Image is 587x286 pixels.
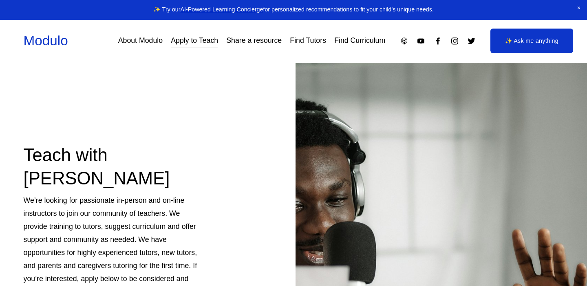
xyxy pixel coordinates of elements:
a: Modulo [24,33,68,48]
a: Find Curriculum [334,33,385,48]
h2: Teach with [PERSON_NAME] [24,143,201,190]
a: About Modulo [118,33,163,48]
a: YouTube [417,37,425,45]
a: Apple Podcasts [400,37,408,45]
a: ✨ Ask me anything [490,29,573,53]
a: AI-Powered Learning Concierge [180,6,263,13]
a: Find Tutors [290,33,326,48]
a: Share a resource [226,33,282,48]
a: Instagram [450,37,459,45]
a: Apply to Teach [171,33,218,48]
a: Twitter [467,37,476,45]
a: Facebook [434,37,442,45]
